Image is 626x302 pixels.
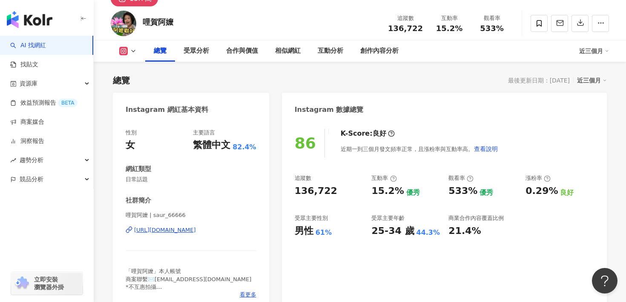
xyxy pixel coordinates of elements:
a: 商案媒合 [10,118,44,126]
div: 近三個月 [579,44,609,58]
span: 15.2% [436,24,462,33]
a: 洞察報告 [10,137,44,145]
div: 優秀 [480,188,493,197]
span: 看更多 [240,291,256,299]
div: 良好 [560,188,574,197]
div: 15.2% [371,185,404,198]
div: 良好 [373,129,386,138]
span: 趨勢分析 [20,151,43,170]
div: Instagram 網紅基本資料 [126,105,208,114]
div: 網紅類型 [126,165,151,174]
div: 44.3% [416,228,440,237]
div: 男性 [295,225,313,238]
div: 優秀 [406,188,420,197]
div: 漲粉率 [525,174,551,182]
div: 合作與價值 [226,46,258,56]
div: 互動分析 [318,46,343,56]
div: 總覽 [113,74,130,86]
span: 「哩賀阿嬤」本人帳號 商案聯繫✉️[EMAIL_ADDRESS][DOMAIN_NAME] *不互惠拍攝 👇🏻偶老闆的歌👇🏻 [126,268,251,298]
div: K-Score : [341,129,395,138]
div: 觀看率 [476,14,508,23]
div: 女 [126,139,135,152]
a: 找貼文 [10,60,38,69]
img: logo [7,11,52,28]
div: 533% [448,185,477,198]
span: 立即安裝 瀏覽器外掛 [34,276,64,291]
div: 互動率 [371,174,396,182]
img: chrome extension [14,276,30,290]
span: 136,722 [388,24,423,33]
div: 哩賀阿嬤 [143,17,173,27]
div: 商業合作內容覆蓋比例 [448,214,504,222]
img: KOL Avatar [111,11,136,36]
span: 查看說明 [474,145,498,152]
div: 受眾主要年齡 [371,214,405,222]
div: 最後更新日期：[DATE] [508,77,570,84]
div: 繁體中文 [193,139,230,152]
div: 相似網紅 [275,46,301,56]
div: 主要語言 [193,129,215,137]
span: 533% [480,24,504,33]
div: 25-34 歲 [371,225,414,238]
div: 近三個月 [577,75,607,86]
div: 0.29% [525,185,558,198]
div: 近期一到三個月發文頻率正常，且漲粉率與互動率高。 [341,140,498,157]
div: 社群簡介 [126,196,151,205]
div: 受眾分析 [184,46,209,56]
div: 互動率 [433,14,465,23]
span: 資源庫 [20,74,37,93]
div: 性別 [126,129,137,137]
div: 觀看率 [448,174,474,182]
iframe: Help Scout Beacon - Open [592,268,617,293]
span: 日常話題 [126,176,256,183]
div: 136,722 [295,185,337,198]
div: 總覽 [154,46,167,56]
div: [URL][DOMAIN_NAME] [134,226,196,234]
span: 競品分析 [20,170,43,189]
span: 哩賀阿嬤 | saur_66666 [126,211,256,219]
a: 效益預測報告BETA [10,99,78,107]
div: 追蹤數 [388,14,423,23]
span: 82.4% [233,142,256,152]
a: [URL][DOMAIN_NAME] [126,226,256,234]
a: searchAI 找網紅 [10,41,46,50]
div: 創作內容分析 [360,46,399,56]
div: 21.4% [448,225,481,238]
div: 61% [316,228,332,237]
a: chrome extension立即安裝 瀏覽器外掛 [11,272,83,295]
div: Instagram 數據總覽 [295,105,364,114]
div: 受眾主要性別 [295,214,328,222]
span: rise [10,157,16,163]
div: 86 [295,134,316,152]
button: 查看說明 [474,140,498,157]
div: 追蹤數 [295,174,311,182]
